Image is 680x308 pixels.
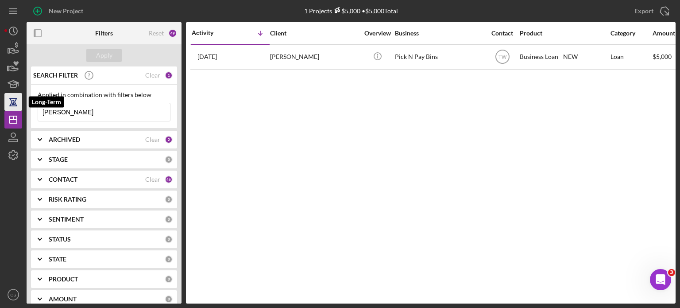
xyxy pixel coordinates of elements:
[4,286,22,304] button: CS
[49,296,77,303] b: AMOUNT
[332,7,360,15] div: $5,000
[520,45,608,69] div: Business Loan - NEW
[165,295,173,303] div: 0
[27,2,92,20] button: New Project
[165,275,173,283] div: 0
[486,30,519,37] div: Contact
[33,72,78,79] b: SEARCH FILTER
[145,72,160,79] div: Clear
[634,2,653,20] div: Export
[520,30,608,37] div: Product
[49,156,68,163] b: STAGE
[49,276,78,283] b: PRODUCT
[49,216,84,223] b: SENTIMENT
[86,49,122,62] button: Apply
[668,269,675,276] span: 3
[168,29,177,38] div: 49
[165,215,173,223] div: 0
[149,30,164,37] div: Reset
[145,136,160,143] div: Clear
[96,49,112,62] div: Apply
[49,256,66,263] b: STATE
[49,236,71,243] b: STATUS
[395,30,483,37] div: Business
[49,196,86,203] b: RISK RATING
[270,30,359,37] div: Client
[165,71,173,79] div: 1
[192,29,231,36] div: Activity
[653,53,672,60] span: $5,000
[165,175,173,183] div: 46
[395,45,483,69] div: Pick N Pay Bins
[165,235,173,243] div: 0
[165,136,173,144] div: 2
[610,30,652,37] div: Category
[165,156,173,164] div: 0
[38,91,170,98] div: Applied in combination with filters below
[49,2,83,20] div: New Project
[165,255,173,263] div: 0
[610,45,652,69] div: Loan
[498,54,506,60] text: TW
[626,2,676,20] button: Export
[270,45,359,69] div: [PERSON_NAME]
[49,136,80,143] b: ARCHIVED
[197,53,217,60] time: 2025-09-22 16:28
[95,30,113,37] b: Filters
[165,195,173,203] div: 0
[304,7,398,15] div: 1 Projects • $5,000 Total
[49,176,77,183] b: CONTACT
[145,176,160,183] div: Clear
[10,292,16,297] text: CS
[361,30,394,37] div: Overview
[650,269,671,290] iframe: Intercom live chat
